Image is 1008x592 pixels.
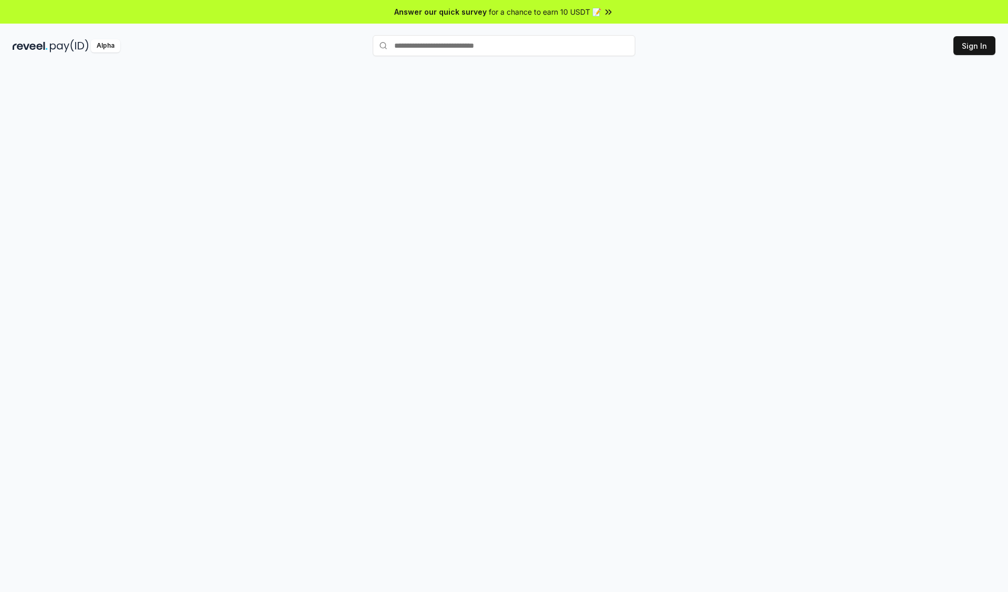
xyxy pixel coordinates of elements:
span: for a chance to earn 10 USDT 📝 [489,6,601,17]
img: reveel_dark [13,39,48,52]
span: Answer our quick survey [394,6,487,17]
img: pay_id [50,39,89,52]
div: Alpha [91,39,120,52]
button: Sign In [953,36,995,55]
